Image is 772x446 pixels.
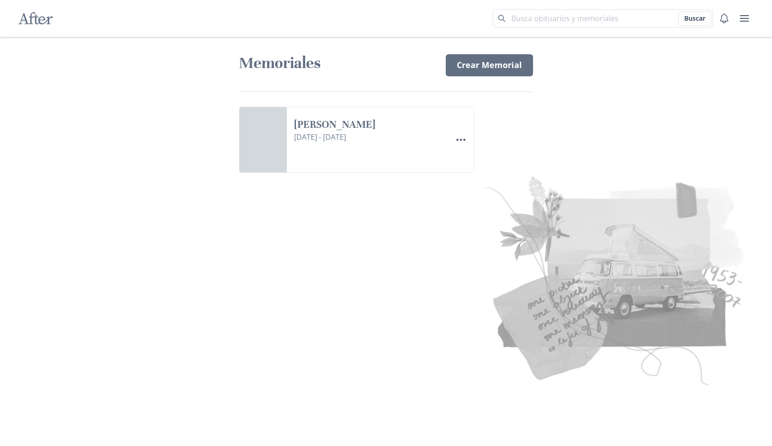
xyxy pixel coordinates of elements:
button: menú de usuario [735,9,754,28]
input: Término para buscar [493,9,713,28]
button: Buscar [678,11,711,26]
img: Collage of old pictures and notes [367,167,753,390]
button: Options [452,131,470,149]
h1: Memoriales [239,53,435,73]
button: Notifications [715,9,733,28]
a: [PERSON_NAME] [294,118,444,132]
a: Crear Memorial [446,54,533,76]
